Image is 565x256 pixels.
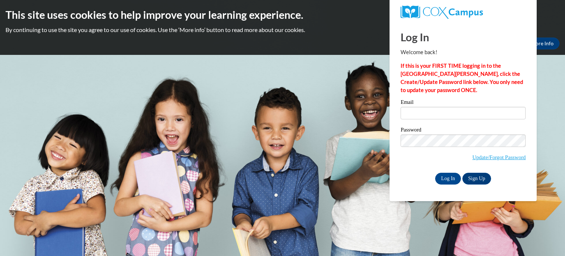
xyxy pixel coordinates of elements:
[401,6,526,19] a: COX Campus
[6,26,559,34] p: By continuing to use the site you agree to our use of cookies. Use the ‘More info’ button to read...
[401,6,483,19] img: COX Campus
[401,48,526,56] p: Welcome back!
[401,99,526,107] label: Email
[401,29,526,45] h1: Log In
[435,173,461,185] input: Log In
[401,63,523,93] strong: If this is your FIRST TIME logging in to the [GEOGRAPHIC_DATA][PERSON_NAME], click the Create/Upd...
[472,154,526,160] a: Update/Forgot Password
[462,173,491,185] a: Sign Up
[6,7,559,22] h2: This site uses cookies to help improve your learning experience.
[525,38,559,49] a: More Info
[401,127,526,134] label: Password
